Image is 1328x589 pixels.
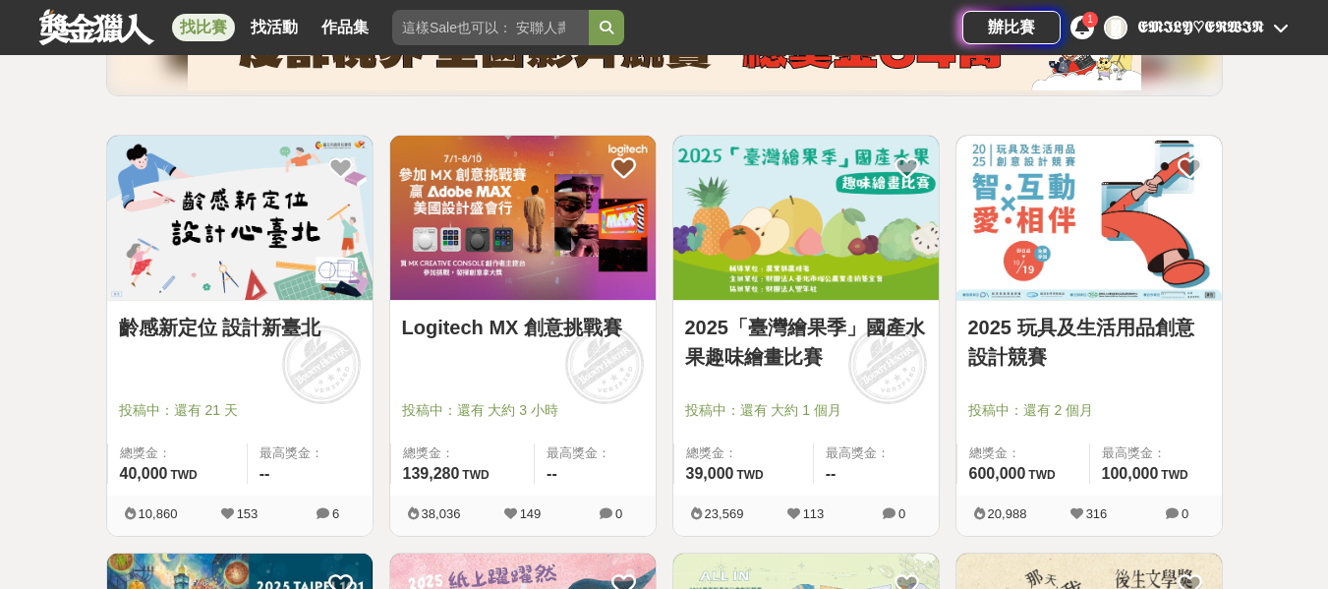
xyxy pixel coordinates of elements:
[237,506,259,521] span: 153
[988,506,1027,521] span: 20,988
[314,14,376,41] a: 作品集
[332,506,339,521] span: 6
[260,465,270,482] span: --
[390,136,656,301] a: Cover Image
[170,468,197,482] span: TWD
[956,136,1222,301] a: Cover Image
[968,400,1210,421] span: 投稿中：還有 2 個月
[956,136,1222,300] img: Cover Image
[673,136,939,300] img: Cover Image
[962,11,1061,44] a: 辦比賽
[462,468,489,482] span: TWD
[1102,465,1159,482] span: 100,000
[107,136,373,300] img: Cover Image
[686,465,734,482] span: 39,000
[422,506,461,521] span: 38,036
[1161,468,1187,482] span: TWD
[898,506,905,521] span: 0
[1086,506,1108,521] span: 316
[547,465,557,482] span: --
[826,443,927,463] span: 最高獎金：
[172,14,235,41] a: 找比賽
[120,465,168,482] span: 40,000
[403,443,523,463] span: 總獎金：
[705,506,744,521] span: 23,569
[392,10,589,45] input: 這樣Sale也可以： 安聯人壽創意銷售法募集
[826,465,837,482] span: --
[969,443,1077,463] span: 總獎金：
[736,468,763,482] span: TWD
[686,443,801,463] span: 總獎金：
[1028,468,1055,482] span: TWD
[685,400,927,421] span: 投稿中：還有 大約 1 個月
[402,313,644,342] a: Logitech MX 創意挑戰賽
[260,443,361,463] span: 最高獎金：
[120,443,235,463] span: 總獎金：
[139,506,178,521] span: 10,860
[685,313,927,372] a: 2025「臺灣繪果季」國產水果趣味繪畫比賽
[243,14,306,41] a: 找活動
[403,465,460,482] span: 139,280
[520,506,542,521] span: 149
[615,506,622,521] span: 0
[1182,506,1188,521] span: 0
[1087,14,1093,25] span: 1
[969,465,1026,482] span: 600,000
[119,400,361,421] span: 投稿中：還有 21 天
[803,506,825,521] span: 113
[1137,16,1263,39] div: 𝕰𝕸𝕴𝕷𝖄♡𝕰𝕽𝖂𝕴𝕹
[547,443,643,463] span: 最高獎金：
[1102,443,1210,463] span: 最高獎金：
[673,136,939,301] a: Cover Image
[390,136,656,300] img: Cover Image
[119,313,361,342] a: 齡感新定位 設計新臺北
[968,313,1210,372] a: 2025 玩具及生活用品創意設計競賽
[107,136,373,301] a: Cover Image
[402,400,644,421] span: 投稿中：還有 大約 3 小時
[1104,16,1127,39] div: �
